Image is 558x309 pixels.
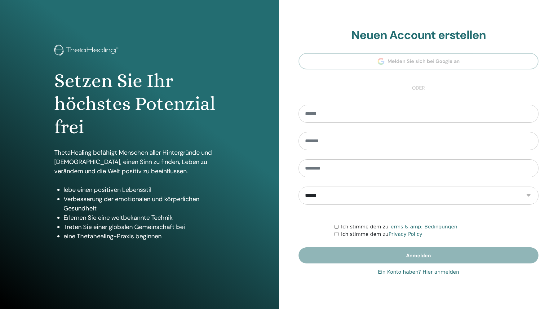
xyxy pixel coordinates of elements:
a: Terms & amp; Bedingungen [388,224,457,230]
p: ThetaHealing befähigt Menschen aller Hintergründe und [DEMOGRAPHIC_DATA], einen Sinn zu finden, L... [54,148,225,176]
li: Treten Sie einer globalen Gemeinschaft bei [64,222,225,232]
a: Ein Konto haben? Hier anmelden [378,268,459,276]
li: eine Thetahealing-Praxis beginnen [64,232,225,241]
h2: Neuen Account erstellen [299,28,538,42]
li: Verbesserung der emotionalen und körperlichen Gesundheit [64,194,225,213]
label: Ich stimme dem zu [341,231,422,238]
h1: Setzen Sie Ihr höchstes Potenzial frei [54,69,225,139]
li: Erlernen Sie eine weltbekannte Technik [64,213,225,222]
li: lebe einen positiven Lebensstil [64,185,225,194]
span: oder [409,84,428,92]
a: Privacy Policy [388,231,422,237]
label: Ich stimme dem zu [341,223,457,231]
